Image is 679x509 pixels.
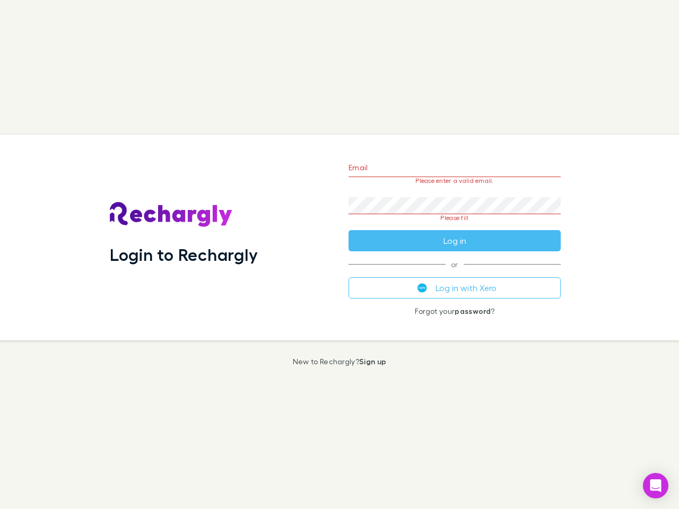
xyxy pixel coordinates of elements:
button: Log in [349,230,561,251]
p: Please fill [349,214,561,222]
div: Open Intercom Messenger [643,473,668,498]
p: Please enter a valid email. [349,177,561,185]
h1: Login to Rechargly [110,244,258,265]
img: Rechargly's Logo [110,202,233,227]
button: Log in with Xero [349,277,561,299]
span: or [349,264,561,265]
p: Forgot your ? [349,307,561,315]
p: New to Rechargly? [293,357,387,366]
a: Sign up [359,357,386,366]
img: Xero's logo [417,283,427,293]
a: password [455,306,491,315]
